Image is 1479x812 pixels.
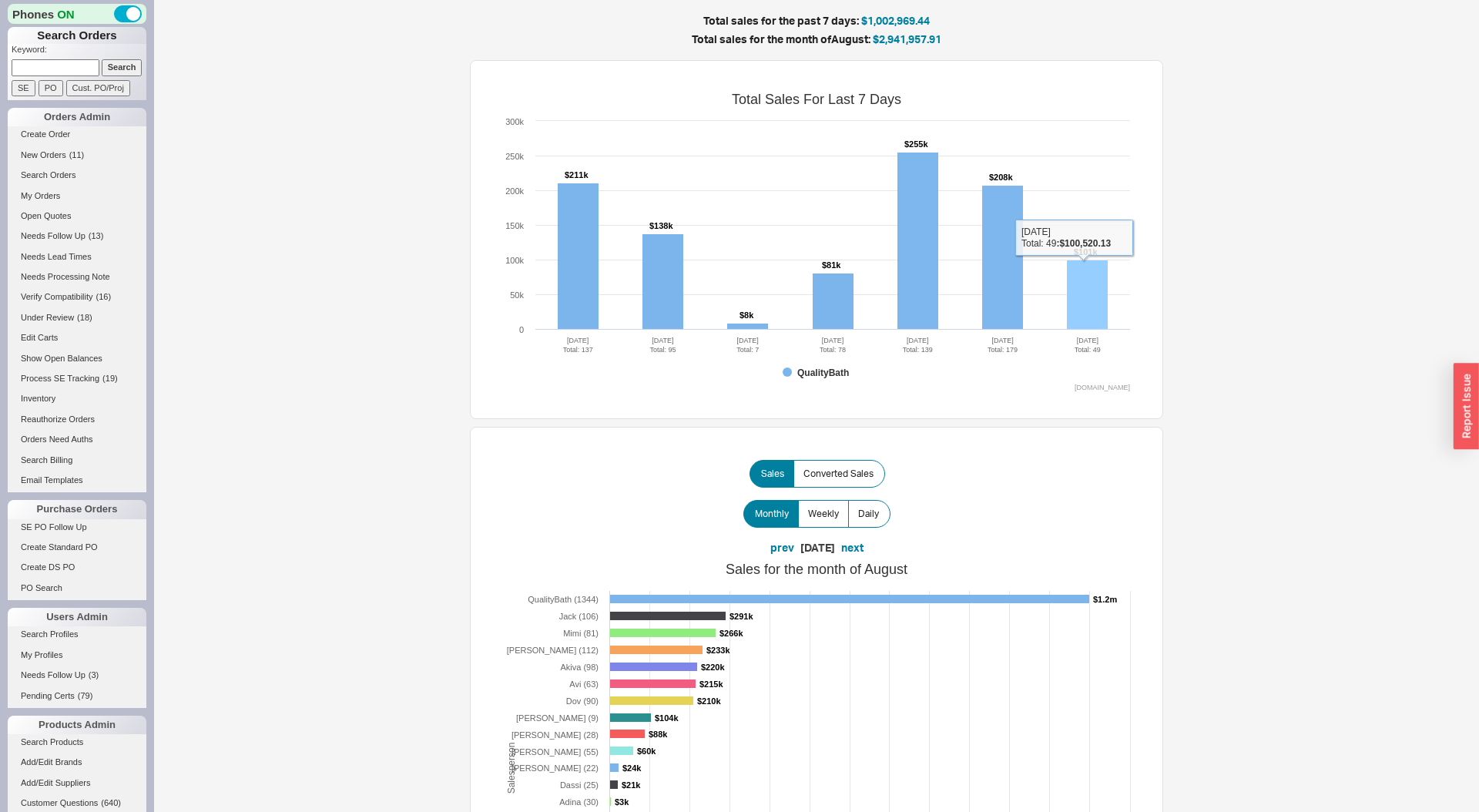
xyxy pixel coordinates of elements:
span: ( 3 ) [89,670,99,679]
span: $1,002,969.44 [861,14,930,27]
tspan: Total: 179 [988,346,1018,354]
a: Pending Certs(79) [8,688,146,704]
div: Users Admin [8,608,146,626]
tspan: Total: 137 [563,346,593,354]
a: My Profiles [8,647,146,663]
span: ( 16 ) [96,292,112,301]
input: PO [39,80,63,96]
a: Edit Carts [8,330,146,346]
text: 50k [510,290,524,300]
div: Orders Admin [8,108,146,126]
a: Create DS PO [8,559,146,575]
tspan: Akiva (98) [560,663,599,672]
tspan: [DATE] [907,337,928,344]
tspan: Total: 7 [736,346,759,354]
tspan: $220k [701,663,725,672]
span: Sales [761,468,784,480]
span: ON [57,6,75,22]
h5: Total sales for the month of August : [331,34,1302,45]
tspan: Total: 49 [1075,346,1101,354]
a: Process SE Tracking(19) [8,371,146,387]
div: [DATE] [800,540,835,555]
tspan: $88k [649,730,668,739]
div: Purchase Orders [8,500,146,518]
a: Create Order [8,126,146,143]
tspan: Salesperson [506,742,517,794]
tspan: $1.2m [1093,595,1117,604]
a: Under Review(18) [8,310,146,326]
tspan: $266k [719,629,743,638]
text: [DOMAIN_NAME] [1075,384,1130,391]
span: $2,941,957.91 [873,32,941,45]
span: Process SE Tracking [21,374,99,383]
span: New Orders [21,150,66,159]
span: ( 640 ) [101,798,121,807]
tspan: Adina (30) [559,797,599,807]
tspan: [DATE] [567,337,589,344]
a: Open Quotes [8,208,146,224]
tspan: [PERSON_NAME] (9) [516,713,599,723]
h1: Search Orders [8,27,146,44]
tspan: $255k [904,139,928,149]
tspan: Sales for the month of August [726,562,907,577]
text: 200k [505,186,524,196]
span: Monthly [755,508,789,520]
span: ( 13 ) [89,231,104,240]
tspan: Dov (90) [566,696,599,706]
a: Needs Follow Up(3) [8,667,146,683]
tspan: [DATE] [991,337,1013,344]
tspan: $60k [637,747,656,756]
tspan: [DATE] [652,337,673,344]
a: Email Templates [8,472,146,488]
a: Reauthorize Orders [8,411,146,428]
a: Show Open Balances [8,351,146,367]
p: Keyword: [12,44,146,59]
div: Products Admin [8,716,146,734]
span: ( 11 ) [69,150,85,159]
a: Orders Need Auths [8,431,146,448]
tspan: QualityBath [797,367,849,378]
tspan: [PERSON_NAME] (22) [511,763,599,773]
a: Add/Edit Brands [8,754,146,770]
tspan: QualityBath (1344) [528,595,599,604]
tspan: $3k [615,797,629,807]
tspan: Total: 78 [820,346,846,354]
span: ( 19 ) [102,374,118,383]
a: My Orders [8,188,146,204]
tspan: $21k [622,780,641,790]
a: PO Search [8,580,146,596]
h5: Total sales for the past 7 days: [331,15,1302,26]
tspan: Jack (106) [559,612,599,621]
tspan: Total: 139 [903,346,933,354]
a: Create Standard PO [8,539,146,555]
tspan: $101k [1074,247,1098,257]
span: ( 18 ) [77,313,92,322]
tspan: $215k [699,679,723,689]
a: Verify Compatibility(16) [8,289,146,305]
input: Search [102,59,143,75]
tspan: [DATE] [822,337,843,344]
button: prev [770,540,794,555]
tspan: Avi (63) [569,679,599,689]
span: Needs Follow Up [21,231,86,240]
text: 300k [505,117,524,126]
span: Weekly [808,508,839,520]
tspan: [PERSON_NAME] (28) [511,730,599,740]
span: Verify Compatibility [21,292,93,301]
tspan: $24k [622,763,642,773]
tspan: [DATE] [737,337,759,344]
a: Add/Edit Suppliers [8,775,146,791]
a: Search Orders [8,167,146,183]
span: ( 79 ) [78,691,93,700]
a: SE PO Follow Up [8,519,146,535]
span: Customer Questions [21,798,98,807]
span: Pending Certs [21,691,75,700]
span: Under Review [21,313,74,322]
a: Customer Questions(640) [8,795,146,811]
a: Needs Lead Times [8,249,146,265]
span: Converted Sales [803,468,874,480]
tspan: [PERSON_NAME] (55) [511,747,599,757]
div: Phones [8,4,146,24]
tspan: [PERSON_NAME] (112) [507,646,599,655]
text: 150k [505,221,524,230]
